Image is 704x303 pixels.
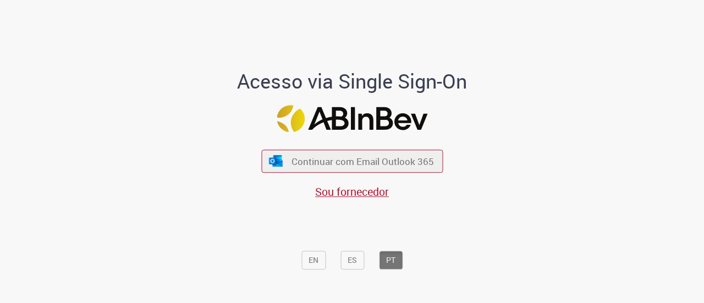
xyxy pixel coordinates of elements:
button: ícone Azure/Microsoft 360 Continuar com Email Outlook 365 [261,150,443,173]
a: Sou fornecedor [315,184,389,199]
button: ES [340,251,364,269]
span: Continuar com Email Outlook 365 [291,155,434,168]
h1: Acesso via Single Sign-On [200,70,505,92]
img: ícone Azure/Microsoft 360 [268,155,284,167]
img: Logo ABInBev [277,105,427,132]
button: EN [301,251,326,269]
button: PT [379,251,403,269]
